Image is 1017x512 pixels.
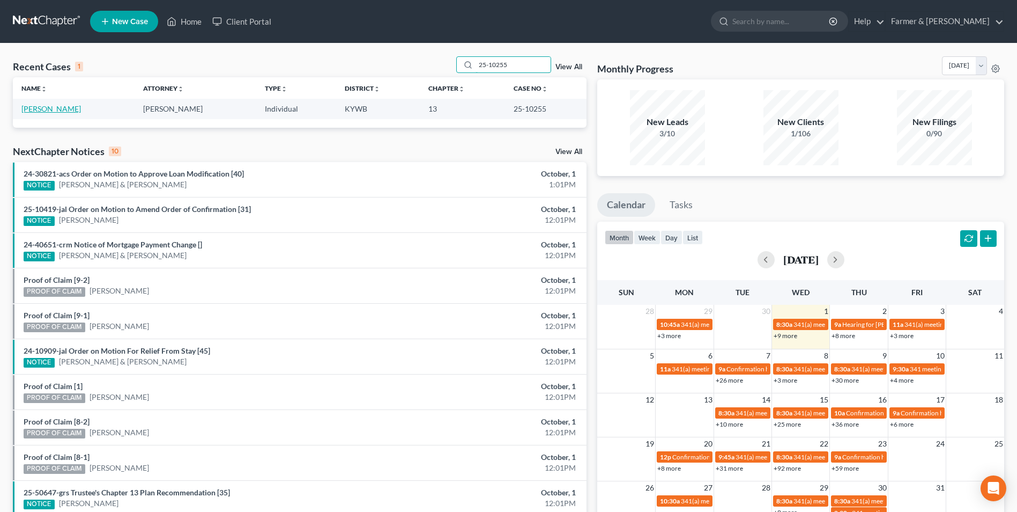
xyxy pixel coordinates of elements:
a: Case Nounfold_more [514,84,548,92]
div: October, 1 [399,239,576,250]
a: 24-10909-jal Order on Motion For Relief From Stay [45] [24,346,210,355]
div: 12:01PM [399,427,576,438]
span: 8:30a [776,365,792,373]
span: 24 [935,437,946,450]
button: list [682,230,703,245]
div: October, 1 [399,487,576,498]
span: 3 [939,305,946,318]
a: [PERSON_NAME] [90,392,149,403]
span: 10 [935,349,946,362]
span: New Case [112,18,148,26]
a: +30 more [832,376,859,384]
a: Proof of Claim [9-2] [24,275,90,284]
a: +59 more [832,464,859,472]
a: [PERSON_NAME] [59,215,118,225]
div: 1 [75,62,83,71]
a: 25-50647-grs Trustee's Chapter 13 Plan Recommendation [35] [24,488,230,497]
span: 11 [993,349,1004,362]
span: 29 [703,305,714,318]
span: 12p [660,453,671,461]
span: 10:45a [660,320,680,328]
span: 8:30a [834,365,850,373]
span: 341(a) meeting for [PERSON_NAME] [736,453,839,461]
div: New Leads [630,116,705,128]
span: 341(a) meeting for [PERSON_NAME] & [PERSON_NAME] [851,497,1012,505]
span: 12 [644,393,655,406]
span: Thu [851,288,867,297]
span: 5 [649,349,655,362]
div: October, 1 [399,452,576,463]
input: Search by name... [476,57,551,72]
i: unfold_more [41,86,47,92]
a: Proof of Claim [9-1] [24,311,90,320]
a: 24-40651-crm Notice of Mortgage Payment Change [] [24,240,202,249]
a: 25-10419-jal Order on Motion to Amend Order of Confirmation [31] [24,204,251,214]
a: Proof of Claim [1] [24,382,83,391]
div: 10 [109,147,121,156]
div: NOTICE [24,181,55,191]
span: 9a [834,320,841,328]
i: unfold_more [541,86,548,92]
div: NextChapter Notices [13,145,121,158]
button: week [634,230,660,245]
span: 9a [834,453,841,461]
span: 9a [893,409,900,417]
span: Tue [736,288,749,297]
div: PROOF OF CLAIM [24,287,85,297]
a: +92 more [774,464,801,472]
a: +8 more [657,464,681,472]
div: NOTICE [24,500,55,509]
span: 341(a) meeting for [PERSON_NAME] [681,497,784,505]
span: Confirmation hearing for [PERSON_NAME] & [PERSON_NAME] [726,365,905,373]
a: +3 more [890,332,914,340]
a: Proof of Claim [8-1] [24,452,90,462]
div: October, 1 [399,275,576,286]
span: 9:45a [718,453,734,461]
span: 4 [998,305,1004,318]
span: 9a [718,365,725,373]
a: Districtunfold_more [345,84,380,92]
span: 26 [644,481,655,494]
a: Help [849,12,885,31]
div: 0/90 [897,128,972,139]
span: 10:30a [660,497,680,505]
span: 341(a) meeting for [PERSON_NAME] [793,320,897,328]
div: 12:01PM [399,356,576,367]
span: 28 [761,481,771,494]
div: Open Intercom Messenger [981,476,1006,501]
div: NOTICE [24,216,55,226]
a: +3 more [774,376,797,384]
a: +6 more [890,420,914,428]
a: [PERSON_NAME] & [PERSON_NAME] [59,356,187,367]
span: 11a [660,365,671,373]
a: [PERSON_NAME] & [PERSON_NAME] [59,250,187,261]
a: [PERSON_NAME] & [PERSON_NAME] [59,179,187,190]
span: Confirmation hearing for [PERSON_NAME] [842,453,964,461]
a: Nameunfold_more [21,84,47,92]
a: [PERSON_NAME] [90,286,149,296]
span: Sat [968,288,982,297]
span: 341(a) meeting for [PERSON_NAME] [681,320,784,328]
a: +31 more [716,464,743,472]
a: [PERSON_NAME] [90,321,149,332]
h3: Monthly Progress [597,62,673,75]
span: 29 [819,481,829,494]
span: 17 [935,393,946,406]
span: 341(a) meeting for [PERSON_NAME] [793,409,897,417]
a: Proof of Claim [8-2] [24,417,90,426]
span: 23 [877,437,888,450]
div: October, 1 [399,169,576,179]
span: 9 [881,349,888,362]
span: Hearing for [PERSON_NAME] [842,320,926,328]
a: View All [555,63,582,71]
a: [PERSON_NAME] [21,104,81,113]
span: 6 [707,349,714,362]
span: Fri [911,288,923,297]
td: 25-10255 [505,99,587,119]
a: Farmer & [PERSON_NAME] [886,12,1004,31]
div: NOTICE [24,358,55,368]
span: 9:30a [893,365,909,373]
div: October, 1 [399,381,576,392]
a: +9 more [774,332,797,340]
a: View All [555,148,582,156]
